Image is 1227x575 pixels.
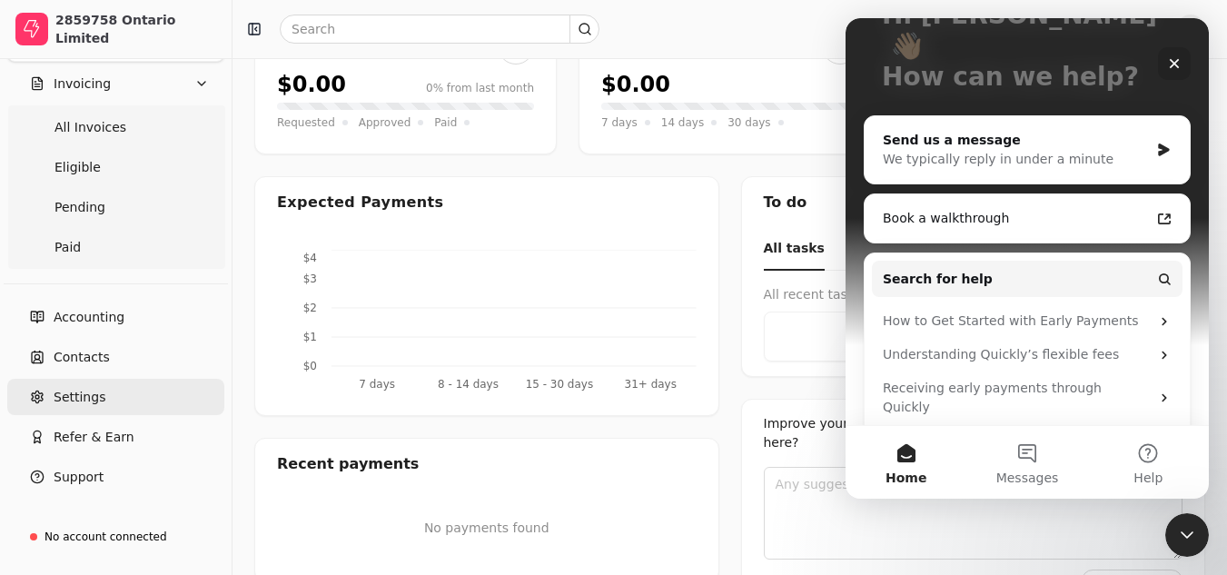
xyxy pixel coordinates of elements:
span: 30 days [727,114,770,132]
span: Requested [277,114,335,132]
a: No account connected [7,520,224,553]
a: Book a walkthrough [26,183,337,217]
button: Support [7,459,224,495]
span: All Invoices [54,118,126,137]
span: Contacts [54,348,110,367]
div: $0.00 [601,68,670,101]
div: All caught up! No new tasks. [779,327,1168,346]
a: Settings [7,379,224,415]
span: Paid [54,238,81,257]
span: Invoicing [54,74,111,94]
div: 2859758 Ontario Limited [55,11,216,47]
p: No payments found [277,519,697,538]
tspan: $2 [303,302,317,314]
iframe: Intercom live chat [1165,513,1209,557]
span: Home [40,453,81,466]
tspan: 15 - 30 days [526,378,593,391]
div: We typically reply in under a minute [37,132,303,151]
button: Refer & Earn [7,419,224,455]
button: All tasks [764,228,825,271]
div: Send us a messageWe typically reply in under a minute [18,97,345,166]
div: 0% from last month [426,80,534,96]
tspan: 31+ days [625,378,677,391]
div: Expected Payments [277,192,443,213]
span: Eligible [54,158,101,177]
div: How to Get Started with Early Payments [37,293,304,312]
button: T [1176,15,1205,44]
span: Support [54,468,104,487]
button: Messages [121,408,242,481]
a: Paid [11,229,221,265]
span: Paid [434,114,457,132]
span: Approved [359,114,411,132]
span: Pending [54,198,105,217]
tspan: $3 [303,273,317,285]
p: How can we help? [36,44,327,74]
button: Help [242,408,363,481]
input: Search [280,15,599,44]
div: No account connected [45,529,167,545]
tspan: $0 [303,360,317,372]
div: Understanding Quickly’s flexible fees [37,327,304,346]
div: How to Get Started with Early Payments [26,286,337,320]
span: Accounting [54,308,124,327]
div: To do [742,177,1205,228]
div: Book a walkthrough [37,191,304,210]
span: Settings [54,388,105,407]
span: Help [288,453,317,466]
tspan: $1 [303,331,317,343]
a: Contacts [7,339,224,375]
div: Close [312,29,345,62]
span: Messages [151,453,213,466]
span: Refer & Earn [54,428,134,447]
div: Improve your dashboard. What widgets would you like to see here? [764,414,1183,452]
div: Receiving early payments through Quickly [37,361,304,399]
a: Eligible [11,149,221,185]
button: Search for help [26,243,337,279]
div: Recent payments [255,439,718,490]
a: Pending [11,189,221,225]
span: 14 days [661,114,704,132]
button: Invoicing [7,65,224,102]
a: All Invoices [11,109,221,145]
iframe: Intercom live chat [846,18,1209,499]
tspan: $4 [303,252,317,264]
a: Accounting [7,299,224,335]
div: Receiving early payments through Quickly [26,353,337,406]
div: $0.00 [277,68,346,101]
tspan: 7 days [359,378,395,391]
span: Search for help [37,252,147,271]
div: Send us a message [37,113,303,132]
span: 7 days [601,114,638,132]
div: All recent tasks [764,285,1183,304]
tspan: 8 - 14 days [438,378,499,391]
div: Understanding Quickly’s flexible fees [26,320,337,353]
